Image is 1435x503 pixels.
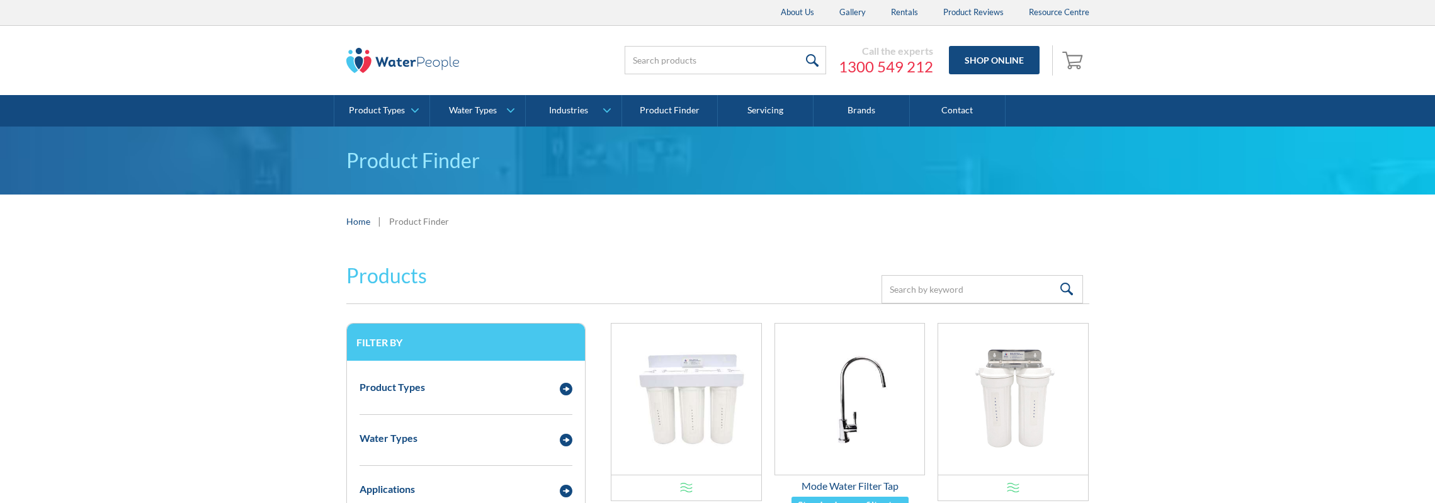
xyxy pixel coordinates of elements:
a: Servicing [718,95,814,127]
div: Industries [549,105,588,116]
div: Call the experts [839,45,933,57]
img: The Water People [346,48,460,73]
div: Product Finder [389,215,449,228]
a: 1300 549 212 [839,57,933,76]
input: Search by keyword [882,275,1083,303]
a: Shop Online [949,46,1040,74]
div: Product Types [349,105,405,116]
div: Applications [360,482,415,497]
h1: Product Finder [346,145,1089,176]
div: Mode Water Filter Tap [774,478,926,494]
img: Aquakleen Twin Virus Plus Filter System [938,324,1088,475]
a: Contact [910,95,1006,127]
a: Open empty cart [1059,45,1089,76]
img: Aquakleen Triple Fluoride And Virus Plus Filter System [611,324,761,475]
div: Product Types [360,380,425,395]
div: Water Types [449,105,497,116]
img: shopping cart [1062,50,1086,70]
div: Water Types [360,431,417,446]
div: | [377,213,383,229]
img: Mode Water Filter Tap [775,324,925,475]
h3: Filter by [356,336,576,348]
a: Water Types [430,95,525,127]
a: Brands [814,95,909,127]
a: Home [346,215,370,228]
a: Industries [526,95,621,127]
h2: Products [346,261,427,291]
input: Search products [625,46,826,74]
a: Product Types [334,95,429,127]
a: Product Finder [622,95,718,127]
